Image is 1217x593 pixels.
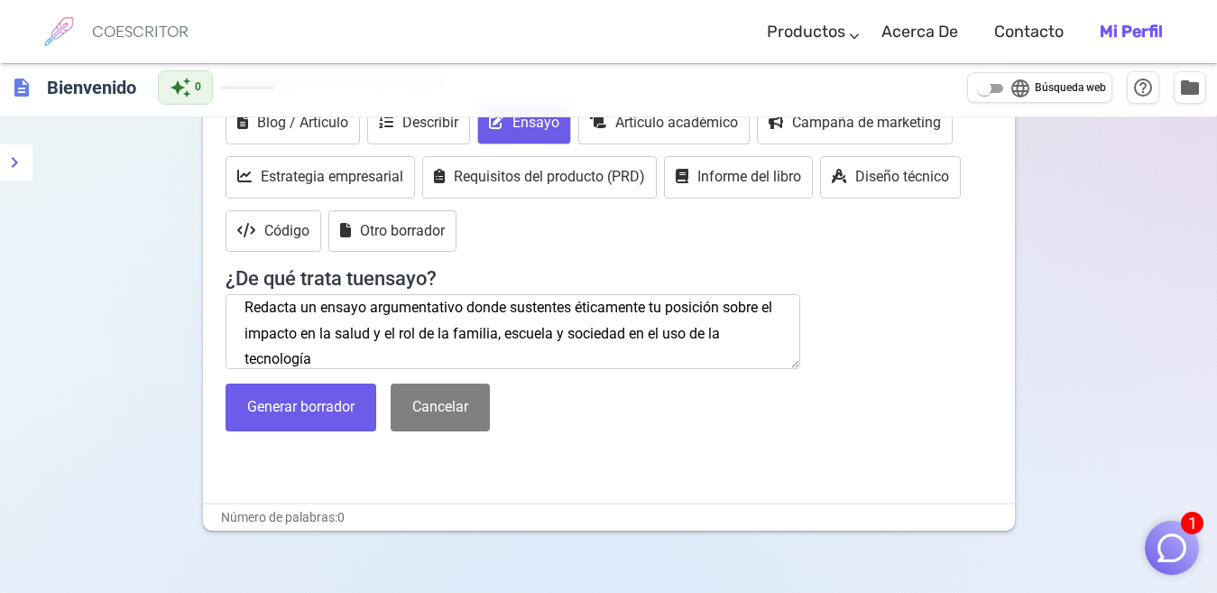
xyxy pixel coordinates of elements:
button: Estrategia empresarial [226,156,415,199]
button: Generar borrador [226,384,376,431]
button: Cancelar [391,384,490,431]
font: Cancelar [412,398,468,415]
font: Describir [402,114,458,131]
img: Cerrar chat [1155,531,1189,565]
button: Diseño técnico [820,156,961,199]
a: Acerca de [881,5,958,59]
font: Búsqueda web [1035,81,1106,94]
button: Otro borrador [328,210,456,253]
button: Artículo académico [578,102,750,144]
button: 1 [1145,521,1199,575]
font: Informe del libro [697,168,801,185]
span: auto_awesome [170,77,191,98]
span: folder [1179,77,1201,98]
font: Generar borrador [247,398,355,415]
font: Mi perfil [1100,22,1163,42]
font: 0 [337,510,345,524]
font: Requisitos del producto (PRD) [454,168,645,185]
font: Blog / Artículo [257,114,348,131]
font: Otro borrador [360,222,445,239]
font: 1 [1188,514,1197,533]
button: Blog / Artículo [226,102,360,144]
button: Campaña de marketing [757,102,953,144]
font: 0 [195,80,201,93]
font: ¿De qué trata tu [226,267,364,290]
button: Ensayo [477,102,571,144]
a: Contacto [994,5,1064,59]
font: Acerca de [881,22,958,42]
font: Campaña de marketing [792,114,941,131]
button: Administrar documentos [1174,71,1206,104]
font: Código [264,222,309,239]
a: Mi perfil [1100,5,1163,59]
span: language [1010,78,1031,99]
textarea: Redacta un ensayo argumentativo donde sustentes éticamente tu posición sobre el impacto en la sal... [226,294,801,370]
button: Requisitos del producto (PRD) [422,156,657,199]
font: Productos [767,22,845,42]
font: Número de palabras: [221,510,337,524]
h6: Haga clic para editar el título [40,69,143,106]
img: logotipo de la marca [36,9,81,54]
span: description [11,77,32,98]
span: help_outline [1132,77,1154,98]
font: Artículo académico [615,114,738,131]
button: Describir [367,102,470,144]
font: COESCRITOR [92,22,189,42]
font: ensayo [364,267,427,290]
font: Diseño técnico [855,168,949,185]
button: Informe del libro [664,156,813,199]
button: Ayuda y atajos [1127,71,1159,104]
button: Código [226,210,321,253]
font: Bienvenido [47,77,136,98]
font: Estrategia empresarial [261,168,403,185]
a: Productos [767,5,845,59]
font: ? [427,267,437,290]
font: Ensayo [512,114,559,131]
font: Contacto [994,22,1064,42]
